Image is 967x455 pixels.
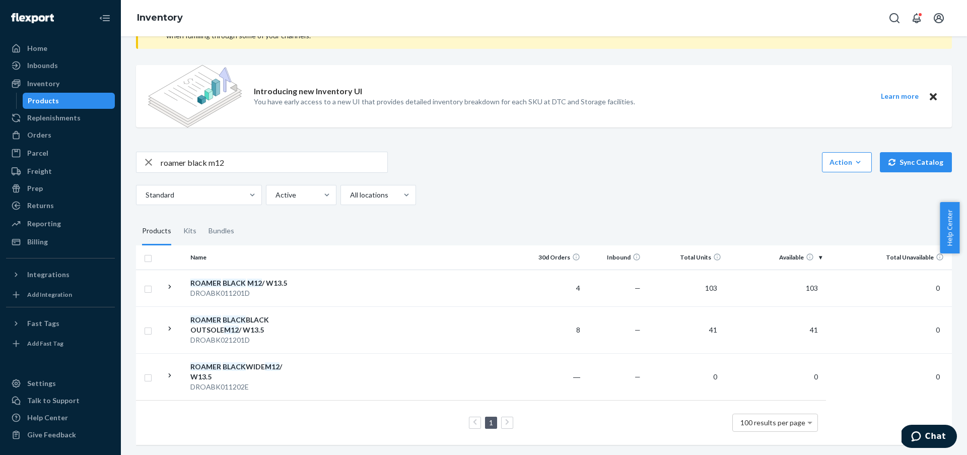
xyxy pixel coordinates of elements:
[635,284,641,292] span: —
[223,362,246,371] em: BLACK
[487,418,495,427] a: Page 1 is your current page
[23,93,115,109] a: Products
[161,152,387,172] input: Search inventory by name or sku
[6,234,115,250] a: Billing
[95,8,115,28] button: Close Navigation
[6,180,115,197] a: Prep
[27,201,54,211] div: Returns
[190,279,221,287] em: ROAMER
[186,245,300,270] th: Name
[6,145,115,161] a: Parcel
[709,372,721,381] span: 0
[635,326,641,334] span: —
[28,96,59,106] div: Products
[932,284,944,292] span: 0
[145,190,146,200] input: Standard
[927,90,940,103] button: Close
[6,216,115,232] a: Reporting
[524,245,584,270] th: 30d Orders
[265,362,280,371] em: M12
[6,57,115,74] a: Inbounds
[190,315,296,335] div: BLACK OUTSOLE / W13.5
[190,382,296,392] div: DROABK011202E
[524,270,584,306] td: 4
[148,65,242,127] img: new-reports-banner-icon.82668bd98b6a51aee86340f2a7b77ae3.png
[254,97,635,107] p: You have early access to a new UI that provides detailed inventory breakdown for each SKU at DTC ...
[27,60,58,71] div: Inbounds
[27,270,70,280] div: Integrations
[11,13,54,23] img: Flexport logo
[929,8,949,28] button: Open account menu
[6,410,115,426] a: Help Center
[190,362,296,382] div: WIDE / W13.5
[524,353,584,400] td: ―
[907,8,927,28] button: Open notifications
[884,8,905,28] button: Open Search Box
[6,198,115,214] a: Returns
[940,202,959,253] button: Help Center
[810,372,822,381] span: 0
[274,190,275,200] input: Active
[27,166,52,176] div: Freight
[142,217,171,245] div: Products
[6,336,115,352] a: Add Fast Tag
[6,393,115,409] button: Talk to Support
[932,372,944,381] span: 0
[725,245,826,270] th: Available
[27,413,68,423] div: Help Center
[705,326,721,334] span: 41
[880,152,952,172] button: Sync Catalog
[6,427,115,443] button: Give Feedback
[6,163,115,179] a: Freight
[27,43,47,53] div: Home
[190,335,296,345] div: DROABK021201D
[524,306,584,353] td: 8
[27,130,51,140] div: Orders
[826,245,952,270] th: Total Unavailable
[27,148,48,158] div: Parcel
[190,362,221,371] em: ROAMER
[6,110,115,126] a: Replenishments
[635,372,641,381] span: —
[645,245,725,270] th: Total Units
[874,90,925,103] button: Learn more
[27,113,81,123] div: Replenishments
[27,183,43,193] div: Prep
[802,284,822,292] span: 103
[6,267,115,283] button: Integrations
[190,315,221,324] em: ROAMER
[27,339,63,348] div: Add Fast Tag
[129,4,191,33] ol: breadcrumbs
[183,217,196,245] div: Kits
[209,217,234,245] div: Bundles
[27,290,72,299] div: Add Integration
[740,418,805,427] span: 100 results per page
[902,425,957,450] iframe: Opens a widget where you can chat to one of our agents
[254,86,362,97] p: Introducing new Inventory UI
[137,12,183,23] a: Inventory
[6,315,115,332] button: Fast Tags
[701,284,721,292] span: 103
[27,430,76,440] div: Give Feedback
[349,190,350,200] input: All locations
[6,375,115,392] a: Settings
[190,278,296,288] div: / W13.5
[224,326,239,334] em: M12
[247,279,262,287] em: M12
[190,288,296,298] div: DROABK011201D
[27,237,48,247] div: Billing
[27,378,56,388] div: Settings
[27,79,59,89] div: Inventory
[822,152,872,172] button: Action
[27,318,59,329] div: Fast Tags
[932,326,944,334] span: 0
[6,287,115,303] a: Add Integration
[27,219,61,229] div: Reporting
[830,157,864,167] div: Action
[6,76,115,92] a: Inventory
[223,279,246,287] em: BLACK
[27,396,80,406] div: Talk to Support
[6,127,115,143] a: Orders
